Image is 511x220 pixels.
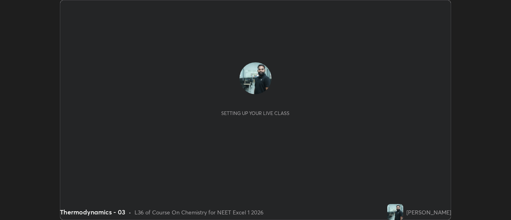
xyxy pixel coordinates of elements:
div: [PERSON_NAME] [406,208,451,216]
div: • [129,208,131,216]
div: Setting up your live class [221,110,289,116]
img: 458855d34a904919bf64d220e753158f.jpg [240,62,271,94]
div: L36 of Course On Chemistry for NEET Excel 1 2026 [135,208,263,216]
img: 458855d34a904919bf64d220e753158f.jpg [387,204,403,220]
div: Thermodynamics - 03 [60,207,125,217]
